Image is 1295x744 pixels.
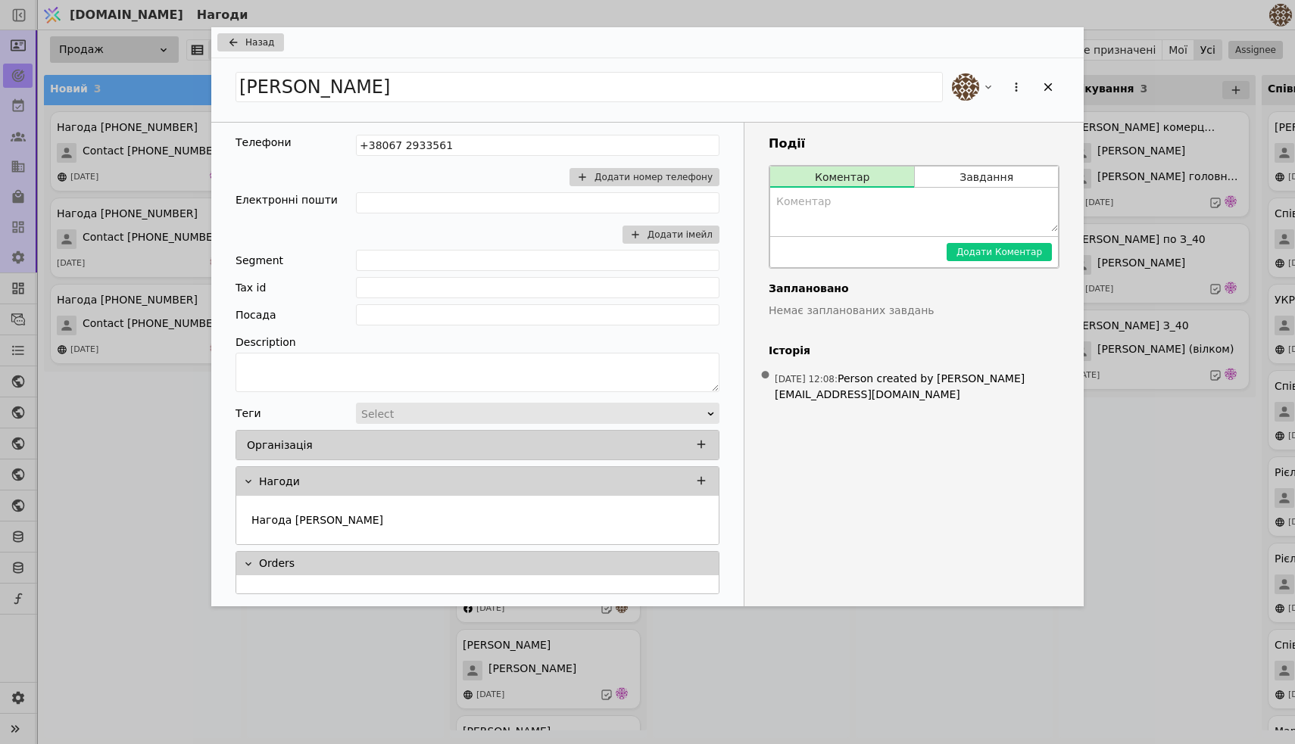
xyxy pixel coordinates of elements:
[915,167,1058,188] button: Завдання
[952,73,979,101] img: an
[259,474,300,490] p: Нагоди
[211,27,1084,606] div: Add Opportunity
[245,36,274,49] span: Назад
[236,332,719,353] div: Description
[236,135,292,151] div: Телефони
[770,167,914,188] button: Коментар
[236,277,266,298] div: Tax id
[775,374,838,384] span: [DATE] 12:08 :
[569,168,719,186] button: Додати номер телефону
[259,556,295,571] p: Orders
[251,512,383,528] p: Нагода [PERSON_NAME]
[247,437,313,453] p: Організація
[623,226,719,244] button: Додати імейл
[236,250,283,271] div: Segment
[236,403,261,424] div: Теги
[758,356,773,395] span: •
[947,243,1052,261] button: Додати Коментар
[769,343,1059,359] h4: Історія
[775,372,1025,400] span: Person created by [PERSON_NAME][EMAIL_ADDRESS][DOMAIN_NAME]
[236,192,338,208] div: Електронні пошти
[769,281,1059,297] h4: Заплановано
[769,303,1059,319] p: Немає запланованих завдань
[236,304,276,325] div: Посада
[769,135,1059,153] h3: Події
